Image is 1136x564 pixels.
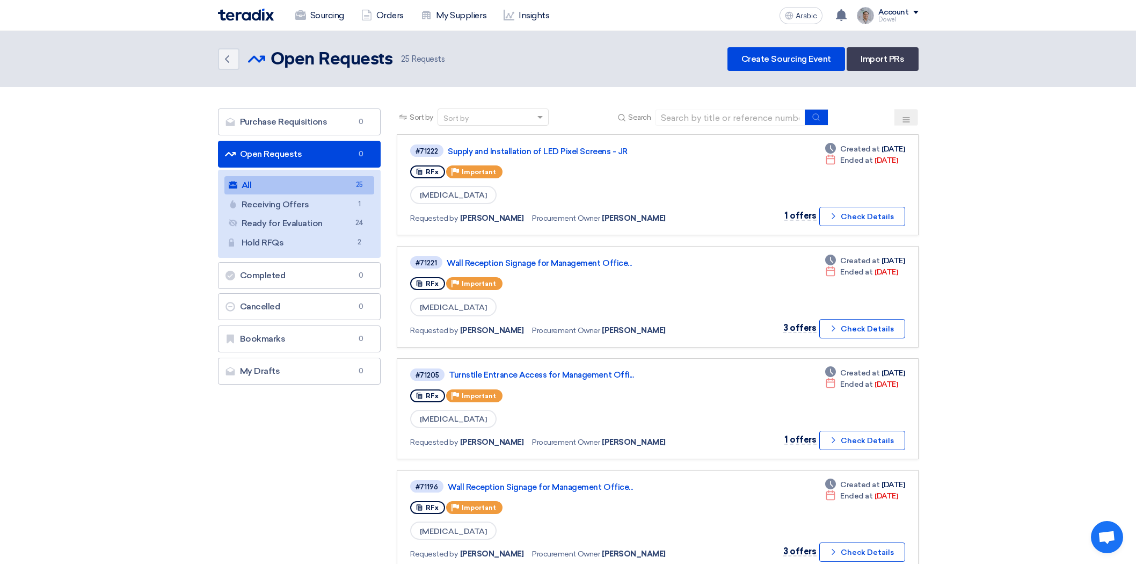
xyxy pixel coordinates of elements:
[878,8,909,17] font: Account
[420,191,487,200] font: [MEDICAL_DATA]
[356,180,363,189] font: 25
[532,214,600,223] font: Procurement Owner
[532,549,600,559] font: Procurement Owner
[840,368,879,378] font: Created at
[376,10,404,20] font: Orders
[359,335,363,343] font: 0
[532,326,600,335] font: Procurement Owner
[602,326,666,335] font: [PERSON_NAME]
[448,147,627,156] font: Supply and Installation of LED Pixel Screens - JR
[240,149,302,159] font: Open Requests
[410,438,457,447] font: Requested by
[426,504,439,511] font: RFx
[410,326,457,335] font: Requested by
[242,180,252,190] font: All
[416,259,437,267] font: #71221
[875,380,898,389] font: [DATE]
[426,392,439,400] font: RFx
[882,368,905,378] font: [DATE]
[783,323,816,333] font: 3 offers
[218,109,381,135] a: Purchase Requisitions0
[359,118,363,126] font: 0
[218,293,381,320] a: Cancelled0
[448,482,716,492] a: Wall Reception Signage for Management Office...
[240,366,280,376] font: My Drafts
[460,214,524,223] font: [PERSON_NAME]
[242,218,323,228] font: Ready for Evaluation
[420,303,487,312] font: [MEDICAL_DATA]
[420,415,487,424] font: [MEDICAL_DATA]
[532,438,600,447] font: Procurement Owner
[882,144,905,154] font: [DATE]
[841,212,894,221] font: Check Details
[875,156,898,165] font: [DATE]
[416,483,438,491] font: #71196
[878,16,897,23] font: Dowel
[784,435,816,445] font: 1 offers
[401,54,409,64] font: 25
[857,7,874,24] img: IMG_1753965247717.jpg
[218,358,381,385] a: My Drafts0
[602,549,666,559] font: [PERSON_NAME]
[416,371,439,379] font: #71205
[242,199,309,209] font: Receiving Offers
[840,267,872,277] font: Ended at
[519,10,549,20] font: Insights
[875,267,898,277] font: [DATE]
[353,4,412,27] a: Orders
[495,4,558,27] a: Insights
[412,4,495,27] a: My Suppliers
[218,9,274,21] img: Teradix logo
[448,482,632,492] font: Wall Reception Signage for Management Office...
[359,302,363,310] font: 0
[462,168,496,176] font: Important
[310,10,344,20] font: Sourcing
[240,334,286,344] font: Bookmarks
[426,168,439,176] font: RFx
[819,207,905,226] button: Check Details
[460,326,524,335] font: [PERSON_NAME]
[882,256,905,265] font: [DATE]
[359,150,363,158] font: 0
[448,147,716,156] a: Supply and Installation of LED Pixel Screens - JR
[218,262,381,289] a: Completed0
[460,549,524,559] font: [PERSON_NAME]
[449,370,717,380] a: Turnstile Entrance Access for Management Offi...
[460,438,524,447] font: [PERSON_NAME]
[840,480,879,489] font: Created at
[410,549,457,559] font: Requested by
[358,238,361,246] font: 2
[462,504,496,511] font: Important
[882,480,905,489] font: [DATE]
[840,144,879,154] font: Created at
[462,392,496,400] font: Important
[411,54,445,64] font: Requests
[841,548,894,557] font: Check Details
[240,117,327,127] font: Purchase Requisitions
[416,147,438,155] font: #71222
[447,258,631,268] font: Wall Reception Signage for Management Office...
[875,491,898,501] font: [DATE]
[449,370,633,380] font: Turnstile Entrance Access for Management Offi...
[840,491,872,501] font: Ended at
[819,543,905,562] button: Check Details
[410,214,457,223] font: Requested by
[840,256,879,265] font: Created at
[359,367,363,375] font: 0
[841,436,894,445] font: Check Details
[841,324,894,334] font: Check Details
[218,326,381,352] a: Bookmarks0
[796,11,817,20] font: Arabic
[443,114,469,123] font: Sort by
[447,258,715,268] a: Wall Reception Signage for Management Office...
[628,113,651,122] font: Search
[287,4,353,27] a: Sourcing
[655,110,805,126] input: Search by title or reference number
[436,10,486,20] font: My Suppliers
[847,47,918,71] a: Import PRs
[602,214,666,223] font: [PERSON_NAME]
[840,156,872,165] font: Ended at
[783,546,816,556] font: 3 offers
[780,7,822,24] button: Arabic
[355,219,363,227] font: 24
